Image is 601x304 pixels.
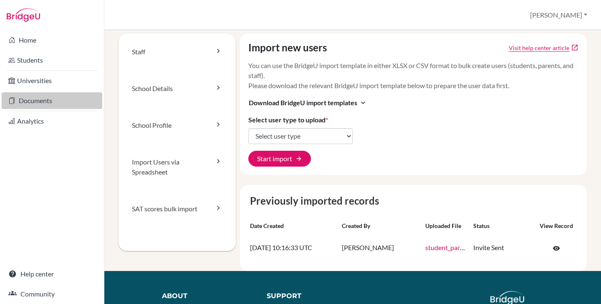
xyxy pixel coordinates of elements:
[247,218,338,233] th: Date created
[2,266,102,282] a: Help center
[470,233,533,263] td: Invite Sent
[248,151,311,167] button: Start import
[267,291,345,301] div: Support
[119,190,236,227] a: SAT scores bulk import
[338,218,422,233] th: Created by
[509,43,569,52] a: Click to open Tracking student registration article in a new tab
[119,70,236,107] a: School Details
[247,233,338,263] td: [DATE] 10:16:33 UTC
[119,144,236,190] a: Import Users via Spreadsheet
[248,61,579,91] p: You can use the BridgeU import template in either XLSX or CSV format to bulk create users (studen...
[249,98,357,108] span: Download BridgeU import templates
[248,115,328,125] label: Select user type to upload
[2,52,102,68] a: Students
[2,92,102,109] a: Documents
[425,243,496,251] a: student_parents__1_.xlsx
[295,155,302,162] span: arrow_forward
[338,233,422,263] td: [PERSON_NAME]
[2,32,102,48] a: Home
[553,245,560,252] span: visibility
[533,218,580,233] th: View record
[248,42,327,54] h4: Import new users
[571,44,578,51] a: open_in_new
[119,107,236,144] a: School Profile
[162,291,248,301] div: About
[2,72,102,89] a: Universities
[526,7,591,23] button: [PERSON_NAME]
[544,240,569,256] a: Click to open the record on its current state
[422,218,470,233] th: Uploaded file
[119,33,236,70] a: Staff
[248,97,368,108] button: Download BridgeU import templatesexpand_more
[7,8,40,22] img: Bridge-U
[2,113,102,129] a: Analytics
[359,99,367,107] i: expand_more
[247,193,581,208] caption: Previously imported records
[2,286,102,302] a: Community
[470,218,533,233] th: Status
